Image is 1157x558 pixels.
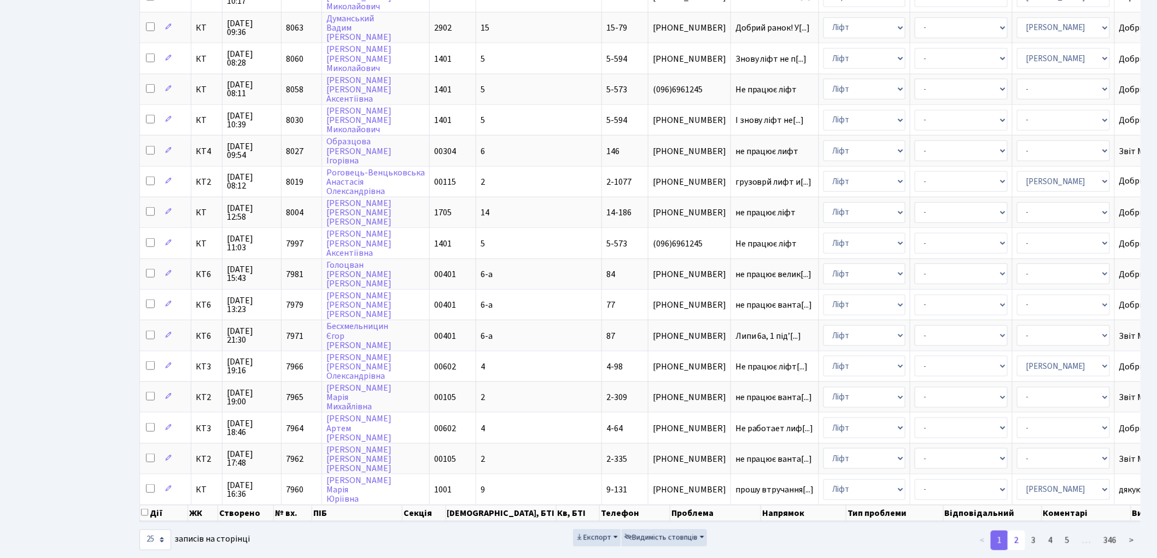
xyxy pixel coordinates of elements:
[600,505,670,521] th: Телефон
[606,268,615,280] span: 84
[227,234,277,252] span: [DATE] 11:03
[761,505,846,521] th: Напрямок
[286,22,303,34] span: 8063
[434,207,452,219] span: 1705
[481,484,485,496] span: 9
[481,391,485,403] span: 2
[326,382,391,413] a: [PERSON_NAME]МаріяМихайлівна
[606,238,627,250] span: 5-573
[653,393,726,402] span: [PHONE_NUMBER]
[481,453,485,465] span: 2
[735,85,814,94] span: Не працює ліфт
[274,505,312,521] th: № вх.
[326,197,391,228] a: [PERSON_NAME][PERSON_NAME][PERSON_NAME]
[196,116,218,125] span: КТ
[196,147,218,156] span: КТ4
[326,351,391,382] a: [PERSON_NAME][PERSON_NAME]Олександрівна
[326,13,391,43] a: ДуманськийВадим[PERSON_NAME]
[286,238,303,250] span: 7997
[481,330,493,342] span: 6-а
[1097,531,1123,550] a: 346
[196,270,218,279] span: КТ6
[622,530,707,547] button: Видимість стовпців
[624,532,698,543] span: Видимість стовпців
[402,505,446,521] th: Секція
[188,505,219,521] th: ЖК
[227,19,277,37] span: [DATE] 09:36
[227,142,277,160] span: [DATE] 09:54
[735,22,810,34] span: Добрий ранок! У[...]
[653,239,726,248] span: (096)6961245
[326,105,391,136] a: [PERSON_NAME][PERSON_NAME]Миколайович
[326,74,391,105] a: [PERSON_NAME][PERSON_NAME]Аксентіївна
[653,424,726,433] span: [PHONE_NUMBER]
[196,362,218,371] span: КТ3
[227,481,277,498] span: [DATE] 16:36
[1123,531,1141,550] a: >
[434,268,456,280] span: 00401
[606,22,627,34] span: 15-79
[326,474,391,505] a: [PERSON_NAME]МаріяЮріївна
[196,85,218,94] span: КТ
[286,299,303,311] span: 7979
[653,208,726,217] span: [PHONE_NUMBER]
[653,116,726,125] span: [PHONE_NUMBER]
[227,80,277,98] span: [DATE] 08:11
[326,259,391,290] a: Голоцван[PERSON_NAME][PERSON_NAME]
[1008,531,1025,550] a: 2
[227,419,277,437] span: [DATE] 18:46
[735,147,814,156] span: не працює лифт
[653,485,726,494] span: [PHONE_NUMBER]
[846,505,944,521] th: Тип проблеми
[286,114,303,126] span: 8030
[286,268,303,280] span: 7981
[196,178,218,186] span: КТ2
[481,176,485,188] span: 2
[1042,531,1059,550] a: 4
[286,145,303,157] span: 8027
[481,422,485,434] span: 4
[653,301,726,309] span: [PHONE_NUMBER]
[557,505,600,521] th: Кв, БТІ
[606,145,620,157] span: 146
[1042,505,1131,521] th: Коментарі
[326,167,425,197] a: Роговець-ВенцьковськаАнастасіяОлександрівна
[326,136,391,167] a: Образцова[PERSON_NAME]Ігорівна
[196,208,218,217] span: КТ
[606,330,615,342] span: 87
[606,114,627,126] span: 5-594
[434,330,456,342] span: 00401
[653,332,726,340] span: [PHONE_NUMBER]
[434,391,456,403] span: 00105
[735,453,813,465] span: не працює ванта[...]
[735,53,807,65] span: Знову ліфт не п[...]
[196,55,218,63] span: КТ
[606,361,623,373] span: 4-98
[481,207,489,219] span: 14
[606,484,627,496] span: 9-131
[326,44,391,74] a: [PERSON_NAME][PERSON_NAME]Миколайович
[481,268,493,280] span: 6-а
[196,455,218,463] span: КТ2
[326,413,391,444] a: [PERSON_NAME]Артем[PERSON_NAME]
[227,389,277,406] span: [DATE] 19:00
[606,207,632,219] span: 14-186
[606,84,627,96] span: 5-573
[286,84,303,96] span: 8058
[735,391,813,403] span: не працює ванта[...]
[196,301,218,309] span: КТ6
[326,228,391,259] a: [PERSON_NAME][PERSON_NAME]Аксентіївна
[735,114,804,126] span: І знову ліфт не[...]
[481,145,485,157] span: 6
[434,238,452,250] span: 1401
[434,422,456,434] span: 00602
[735,484,814,496] span: прошу втручання[...]
[227,111,277,129] span: [DATE] 10:39
[139,530,171,550] select: записів на сторінці
[434,114,452,126] span: 1401
[227,296,277,314] span: [DATE] 13:23
[286,453,303,465] span: 7962
[653,455,726,463] span: [PHONE_NUMBER]
[312,505,402,521] th: ПІБ
[481,84,485,96] span: 5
